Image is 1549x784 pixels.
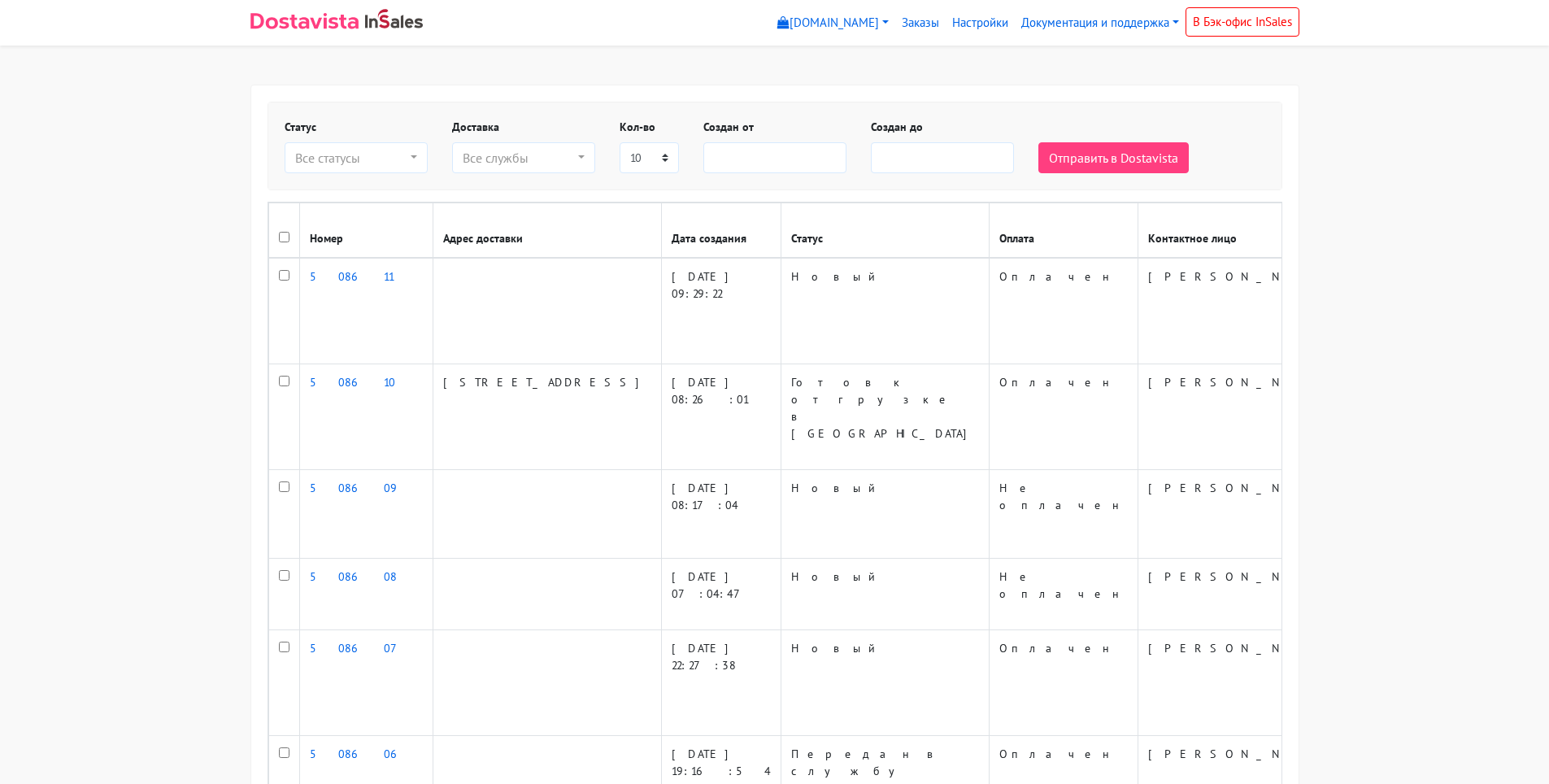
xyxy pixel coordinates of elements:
[661,630,781,736] td: [DATE] 22:27:38
[1138,364,1350,470] td: [PERSON_NAME]
[365,9,424,28] img: InSales
[871,119,923,136] label: Создан до
[703,119,754,136] label: Создан от
[1138,470,1350,559] td: [PERSON_NAME]
[1138,630,1350,736] td: [PERSON_NAME]
[661,470,781,559] td: [DATE] 08:17:04
[781,258,989,364] td: Новый
[1138,258,1350,364] td: [PERSON_NAME]
[1186,7,1299,37] a: В Бэк-офис InSales
[661,203,781,259] th: Дата создания
[250,13,359,29] img: Dostavista - срочная курьерская служба доставки
[1038,142,1189,173] button: Отправить в Dostavista
[661,364,781,470] td: [DATE] 08:26:01
[771,7,895,39] a: [DOMAIN_NAME]
[285,142,428,173] button: Все статусы
[661,559,781,630] td: [DATE] 07:04:47
[310,269,394,284] a: 508611
[452,119,499,136] label: Доставка
[299,203,433,259] th: Номер
[285,119,316,136] label: Статус
[310,641,411,656] a: 508607
[310,375,395,390] a: 508610
[781,203,989,259] th: Статус
[310,747,423,761] a: 508606
[989,203,1138,259] th: Оплата
[620,119,655,136] label: Кол-во
[989,559,1138,630] td: Не оплачен
[989,470,1138,559] td: Не оплачен
[1015,7,1186,39] a: Документация и поддержка
[433,364,661,470] td: [STREET_ADDRESS]
[989,364,1138,470] td: Оплачен
[310,481,398,495] a: 508609
[781,559,989,630] td: Новый
[781,364,989,470] td: Готов к отгрузке в [GEOGRAPHIC_DATA]
[452,142,595,173] button: Все службы
[989,630,1138,736] td: Оплачен
[463,148,575,168] div: Все службы
[946,7,1015,39] a: Настройки
[433,203,661,259] th: Адрес доставки
[295,148,407,168] div: Все статусы
[895,7,946,39] a: Заказы
[781,630,989,736] td: Новый
[1138,559,1350,630] td: [PERSON_NAME]
[661,258,781,364] td: [DATE] 09:29:22
[989,258,1138,364] td: Оплачен
[781,470,989,559] td: Новый
[1138,203,1350,259] th: Контактное лицо
[310,569,397,584] a: 508608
